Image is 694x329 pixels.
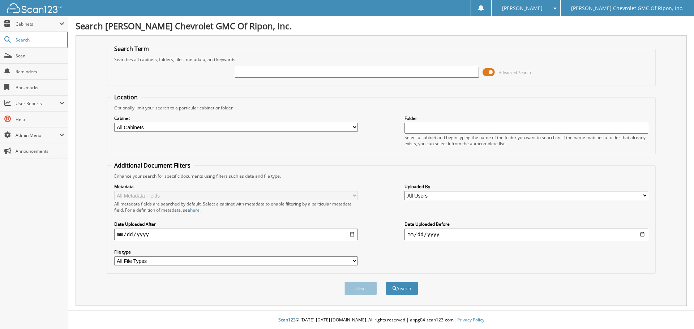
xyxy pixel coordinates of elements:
[114,183,358,190] label: Metadata
[111,45,153,53] legend: Search Term
[114,229,358,240] input: start
[16,37,63,43] span: Search
[7,3,61,13] img: scan123-logo-white.svg
[111,161,194,169] legend: Additional Document Filters
[114,249,358,255] label: File type
[16,116,64,122] span: Help
[404,115,648,121] label: Folder
[16,21,59,27] span: Cabinets
[16,100,59,107] span: User Reports
[111,173,652,179] div: Enhance your search for specific documents using filters such as date and file type.
[114,221,358,227] label: Date Uploaded After
[111,105,652,111] div: Optionally limit your search to a particular cabinet or folder
[16,132,59,138] span: Admin Menu
[502,6,543,10] span: [PERSON_NAME]
[344,282,377,295] button: Clear
[16,148,64,154] span: Announcements
[278,317,296,323] span: Scan123
[190,207,200,213] a: here
[404,134,648,147] div: Select a cabinet and begin typing the name of the folder you want to search in. If the name match...
[16,53,64,59] span: Scan
[404,229,648,240] input: end
[16,69,64,75] span: Reminders
[114,201,358,213] div: All metadata fields are searched by default. Select a cabinet with metadata to enable filtering b...
[499,70,531,75] span: Advanced Search
[16,85,64,91] span: Bookmarks
[76,20,687,32] h1: Search [PERSON_NAME] Chevrolet GMC Of Ripon, Inc.
[111,93,141,101] legend: Location
[111,56,652,62] div: Searches all cabinets, folders, files, metadata, and keywords
[68,311,694,329] div: © [DATE]-[DATE] [DOMAIN_NAME]. All rights reserved | appg04-scan123-com |
[457,317,484,323] a: Privacy Policy
[114,115,358,121] label: Cabinet
[571,6,684,10] span: [PERSON_NAME] Chevrolet GMC Of Ripon, Inc.
[404,221,648,227] label: Date Uploaded Before
[404,183,648,190] label: Uploaded By
[386,282,418,295] button: Search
